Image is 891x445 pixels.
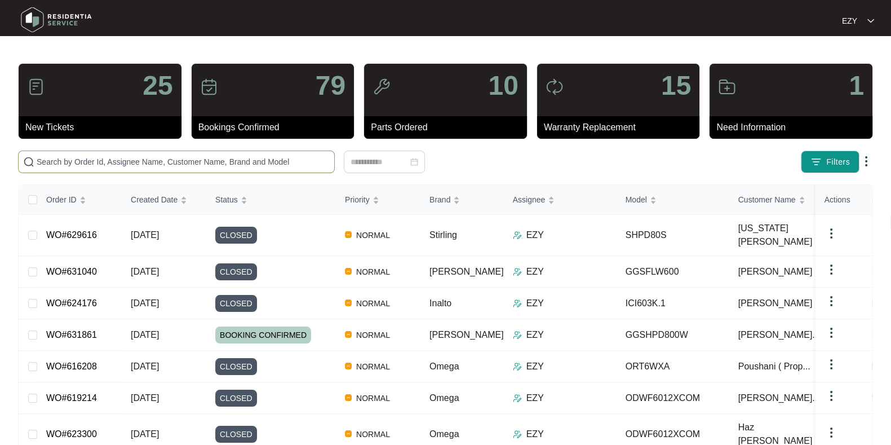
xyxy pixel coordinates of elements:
[17,3,96,37] img: residentia service logo
[131,230,159,240] span: [DATE]
[25,121,181,134] p: New Tickets
[131,267,159,276] span: [DATE]
[824,358,838,371] img: dropdown arrow
[46,330,97,340] a: WO#631861
[27,78,45,96] img: icon
[345,299,352,306] img: Vercel Logo
[824,326,838,340] img: dropdown arrow
[738,391,820,405] span: [PERSON_NAME]...
[513,193,546,206] span: Assignee
[429,330,504,340] span: [PERSON_NAME]
[824,389,838,403] img: dropdown arrow
[371,121,527,134] p: Parts Ordered
[215,426,257,443] span: CLOSED
[345,394,352,401] img: Vercel Logo
[824,263,838,276] img: dropdown arrow
[352,297,394,310] span: NORMAL
[859,155,873,168] img: dropdown arrow
[131,393,159,403] span: [DATE]
[526,428,544,441] p: EZY
[23,156,34,168] img: search-icon
[504,185,617,215] th: Assignee
[46,362,97,371] a: WO#616208
[842,15,857,27] p: EZY
[738,265,813,279] span: [PERSON_NAME]
[143,72,172,99] p: 25
[810,156,822,168] img: filter icon
[200,78,218,96] img: icon
[513,299,522,308] img: Assigner Icon
[526,228,544,242] p: EZY
[716,121,872,134] p: Need Information
[513,331,522,340] img: Assigner Icon
[429,429,459,439] span: Omega
[513,231,522,240] img: Assigner Icon
[824,227,838,240] img: dropdown arrow
[215,390,257,407] span: CLOSED
[122,185,206,215] th: Created Date
[352,391,394,405] span: NORMAL
[345,193,370,206] span: Priority
[46,267,97,276] a: WO#631040
[617,288,729,319] td: ICI603K.1
[46,393,97,403] a: WO#619214
[738,328,820,342] span: [PERSON_NAME]...
[617,382,729,414] td: ODWF6012XCOM
[526,297,544,310] p: EZY
[513,362,522,371] img: Assigner Icon
[526,328,544,342] p: EZY
[429,298,451,308] span: Inalto
[429,267,504,276] span: [PERSON_NAME]
[738,297,813,310] span: [PERSON_NAME]
[801,151,859,173] button: filter iconFilters
[316,72,345,99] p: 79
[206,185,336,215] th: Status
[429,193,450,206] span: Brand
[352,228,394,242] span: NORMAL
[729,185,842,215] th: Customer Name
[215,193,238,206] span: Status
[488,72,518,99] p: 10
[131,298,159,308] span: [DATE]
[46,230,97,240] a: WO#629616
[352,428,394,441] span: NORMAL
[526,360,544,373] p: EZY
[429,393,459,403] span: Omega
[352,265,394,279] span: NORMAL
[215,227,257,244] span: CLOSED
[617,319,729,351] td: GGSHPD800W
[617,351,729,382] td: ORT6WXA
[352,328,394,342] span: NORMAL
[661,72,691,99] p: 15
[215,295,257,312] span: CLOSED
[617,215,729,256] td: SHPD80S
[617,185,729,215] th: Model
[738,360,810,373] span: Poushani ( Prop...
[215,358,257,375] span: CLOSED
[37,185,122,215] th: Order ID
[429,230,457,240] span: Stirling
[352,360,394,373] span: NORMAL
[198,121,354,134] p: Bookings Confirmed
[345,430,352,437] img: Vercel Logo
[131,362,159,371] span: [DATE]
[46,429,97,439] a: WO#623300
[824,426,838,439] img: dropdown arrow
[826,156,850,168] span: Filters
[513,430,522,439] img: Assigner Icon
[215,263,257,280] span: CLOSED
[513,267,522,276] img: Assigner Icon
[131,193,178,206] span: Created Date
[738,193,796,206] span: Customer Name
[37,156,330,168] input: Search by Order Id, Assignee Name, Customer Name, Brand and Model
[526,391,544,405] p: EZY
[513,394,522,403] img: Assigner Icon
[46,298,97,308] a: WO#624176
[544,121,700,134] p: Warranty Replacement
[815,185,872,215] th: Actions
[849,72,864,99] p: 1
[546,78,564,96] img: icon
[336,185,420,215] th: Priority
[526,265,544,279] p: EZY
[429,362,459,371] span: Omega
